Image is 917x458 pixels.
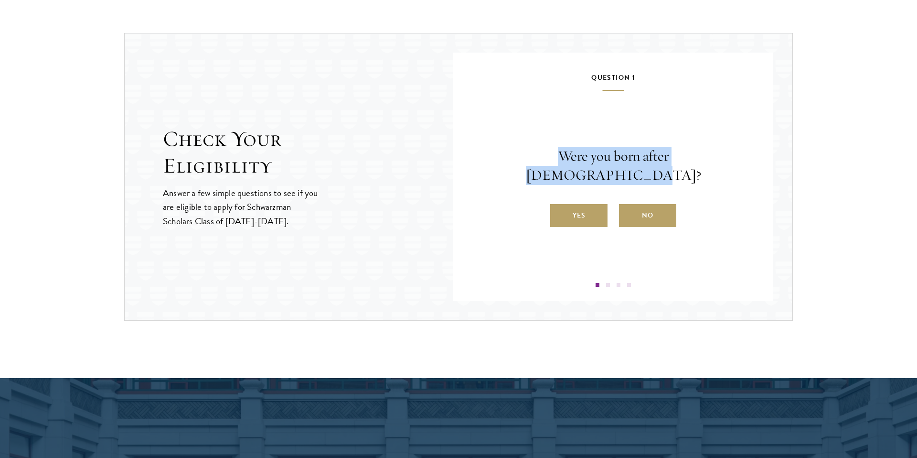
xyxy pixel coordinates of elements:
h2: Check Your Eligibility [163,126,453,179]
label: Yes [550,204,608,227]
h5: Question 1 [482,72,745,91]
label: No [619,204,676,227]
p: Were you born after [DEMOGRAPHIC_DATA]? [482,147,745,185]
p: Answer a few simple questions to see if you are eligible to apply for Schwarzman Scholars Class o... [163,186,319,228]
